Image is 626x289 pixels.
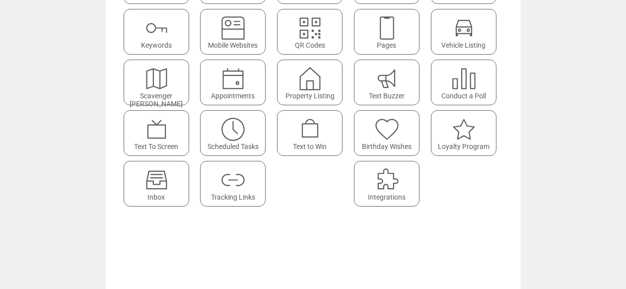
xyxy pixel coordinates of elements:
span: Text To Screen [134,143,178,150]
a: Mobile Websites [200,9,272,55]
span: Appointments [211,92,255,100]
img: links.svg [220,167,246,193]
a: Text To Screen [124,110,196,156]
a: Tracking Links [200,161,272,207]
a: Text to Win [277,110,349,156]
a: Birthday Wishes [354,110,426,156]
img: property-listing.svg [297,66,323,92]
span: Loyalty Program [438,143,489,150]
span: Conduct a Poll [441,92,486,100]
a: Appointments [200,60,272,105]
img: text-buzzer.svg [374,66,400,92]
img: qr.svg [297,15,323,41]
a: Property Listing [277,60,349,105]
a: Pages [354,9,426,55]
span: Integrations [368,193,406,201]
span: Birthday Wishes [362,143,412,150]
span: Mobile Websites [208,41,258,49]
a: Scavenger [PERSON_NAME] [124,60,196,105]
img: landing-pages.svg [374,15,400,41]
a: Vehicle Listing [431,9,503,55]
img: mobile-websites.svg [220,15,246,41]
img: text-to-screen.svg [143,116,170,143]
img: vehicle-listing.svg [451,15,477,41]
img: appointments.svg [220,66,246,92]
span: QR Codes [295,41,325,49]
img: loyalty-program.svg [451,116,477,143]
img: scheduled-tasks.svg [220,116,246,143]
img: Inbox.svg [143,167,170,193]
a: Scheduled Tasks [200,110,272,156]
span: Scavenger [PERSON_NAME] [130,92,183,108]
img: text-to-win.svg [297,116,323,143]
a: Loyalty Program [431,110,503,156]
span: Scheduled Tasks [208,143,259,150]
a: Keywords [124,9,196,55]
a: Integrations [354,161,426,207]
img: keywords.svg [143,15,170,41]
a: Text Buzzer [354,60,426,105]
a: Inbox [124,161,196,207]
img: integrations.svg [374,167,400,193]
a: Conduct a Poll [431,60,503,105]
a: QR Codes [277,9,349,55]
span: Keywords [141,41,172,49]
span: Text to Win [293,143,327,150]
span: Text Buzzer [369,92,405,100]
span: Inbox [147,193,165,201]
span: Property Listing [285,92,335,100]
img: scavenger.svg [143,66,170,92]
img: birthday-wishes.svg [374,116,400,143]
img: poll.svg [451,66,477,92]
span: Pages [377,41,396,49]
span: Vehicle Listing [441,41,486,49]
span: Tracking Links [211,193,255,201]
